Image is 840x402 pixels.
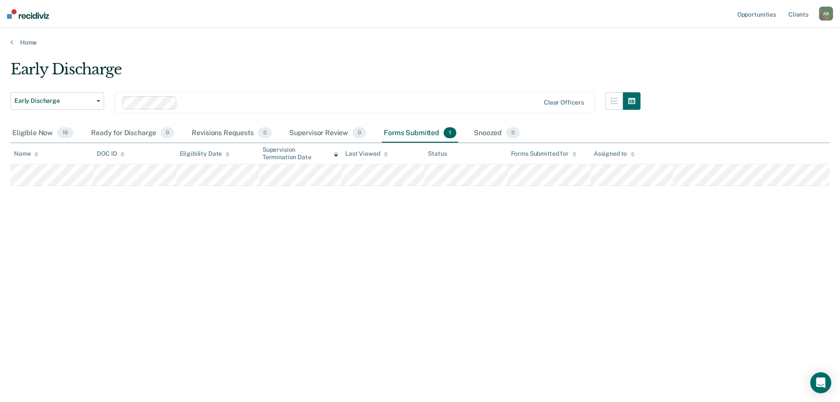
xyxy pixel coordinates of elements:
img: Recidiviz [7,9,49,19]
div: Assigned to [594,150,635,157]
div: Open Intercom Messenger [810,372,831,393]
span: 0 [161,127,174,139]
div: Eligibility Date [180,150,230,157]
div: Status [428,150,447,157]
span: 0 [353,127,366,139]
a: Home [10,38,829,46]
span: 1 [444,127,456,139]
div: Name [14,150,38,157]
div: Clear officers [544,99,584,106]
div: Ready for Discharge0 [89,124,176,143]
span: 0 [258,127,272,139]
button: AR [819,7,833,21]
div: DOC ID [97,150,125,157]
div: Forms Submitted for [511,150,577,157]
span: 16 [57,127,73,139]
div: Eligible Now16 [10,124,75,143]
div: Supervisor Review0 [287,124,368,143]
div: Revisions Requests0 [190,124,273,143]
div: Early Discharge [10,60,640,85]
div: Supervision Termination Date [262,146,338,161]
span: 0 [506,127,520,139]
div: A R [819,7,833,21]
span: Early Discharge [14,97,93,105]
div: Last Viewed [345,150,388,157]
div: Forms Submitted1 [382,124,458,143]
button: Early Discharge [10,92,104,110]
div: Snoozed0 [472,124,521,143]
